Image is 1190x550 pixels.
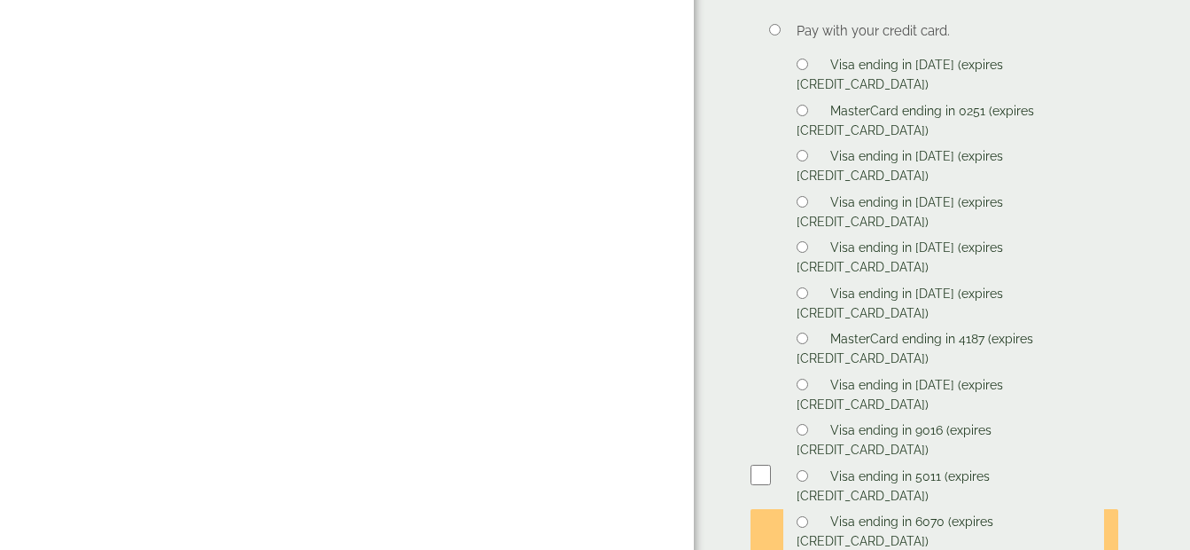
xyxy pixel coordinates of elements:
label: Visa ending in [DATE] (expires [CREDIT_CARD_DATA]) [797,240,1003,279]
label: Visa ending in [DATE] (expires [CREDIT_CARD_DATA]) [797,149,1003,188]
label: Visa ending in 5011 (expires [CREDIT_CARD_DATA]) [797,469,990,508]
label: Visa ending in [DATE] (expires [CREDIT_CARD_DATA]) [797,195,1003,234]
label: Visa ending in [DATE] (expires [CREDIT_CARD_DATA]) [797,287,1003,326]
label: Visa ending in [DATE] (expires [CREDIT_CARD_DATA]) [797,378,1003,417]
label: MasterCard ending in 0251 (expires [CREDIT_CARD_DATA]) [797,104,1034,143]
label: MasterCard ending in 4187 (expires [CREDIT_CARD_DATA]) [797,332,1033,371]
label: Visa ending in [DATE] (expires [CREDIT_CARD_DATA]) [797,58,1003,97]
label: Visa ending in 9016 (expires [CREDIT_CARD_DATA]) [797,423,992,462]
p: Pay with your credit card. [797,21,1092,41]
